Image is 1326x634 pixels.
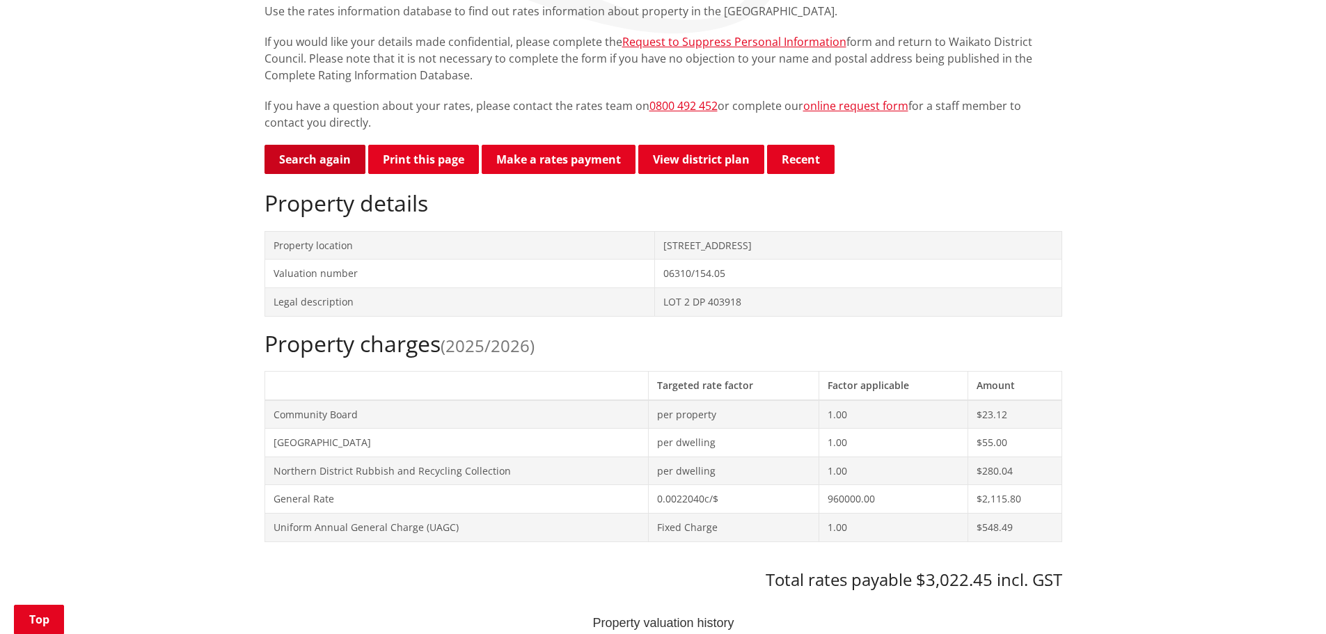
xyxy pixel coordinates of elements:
[265,231,655,260] td: Property location
[265,570,1062,590] h3: Total rates payable $3,022.45 incl. GST
[968,485,1061,514] td: $2,115.80
[265,429,648,457] td: [GEOGRAPHIC_DATA]
[14,605,64,634] a: Top
[265,287,655,316] td: Legal description
[1262,576,1312,626] iframe: Messenger Launcher
[265,260,655,288] td: Valuation number
[648,400,819,429] td: per property
[265,485,648,514] td: General Rate
[648,457,819,485] td: per dwelling
[265,400,648,429] td: Community Board
[655,287,1061,316] td: LOT 2 DP 403918
[622,34,846,49] a: Request to Suppress Personal Information
[968,371,1061,399] th: Amount
[803,98,908,113] a: online request form
[265,145,365,174] a: Search again
[265,3,1062,19] p: Use the rates information database to find out rates information about property in the [GEOGRAPHI...
[968,400,1061,429] td: $23.12
[968,457,1061,485] td: $280.04
[819,513,968,541] td: 1.00
[265,33,1062,84] p: If you would like your details made confidential, please complete the form and return to Waikato ...
[368,145,479,174] button: Print this page
[265,190,1062,216] h2: Property details
[648,371,819,399] th: Targeted rate factor
[265,513,648,541] td: Uniform Annual General Charge (UAGC)
[655,260,1061,288] td: 06310/154.05
[482,145,636,174] a: Make a rates payment
[265,97,1062,131] p: If you have a question about your rates, please contact the rates team on or complete our for a s...
[265,331,1062,357] h2: Property charges
[819,485,968,514] td: 960000.00
[265,457,648,485] td: Northern District Rubbish and Recycling Collection
[648,485,819,514] td: 0.0022040c/$
[441,334,535,357] span: (2025/2026)
[819,371,968,399] th: Factor applicable
[648,513,819,541] td: Fixed Charge
[968,513,1061,541] td: $548.49
[649,98,718,113] a: 0800 492 452
[592,616,734,630] text: Property valuation history
[819,400,968,429] td: 1.00
[819,457,968,485] td: 1.00
[655,231,1061,260] td: [STREET_ADDRESS]
[819,429,968,457] td: 1.00
[648,429,819,457] td: per dwelling
[968,429,1061,457] td: $55.00
[767,145,835,174] button: Recent
[638,145,764,174] a: View district plan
